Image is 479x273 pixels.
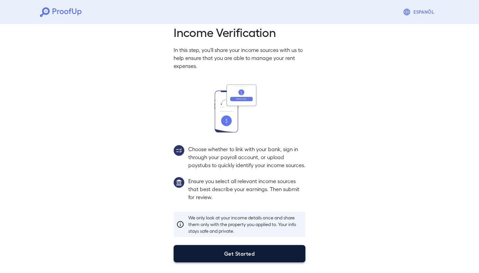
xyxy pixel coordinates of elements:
img: transfer_money.svg [215,85,264,133]
p: Ensure you select all relevant income sources that best describe your earnings. Then submit for r... [188,177,305,201]
button: Espanõl [400,5,439,19]
p: We only look at your income details once and share them only with the property you applied to. Yo... [188,214,303,234]
img: group2.svg [174,145,184,156]
h2: Income Verification [174,25,305,39]
img: group1.svg [174,177,184,188]
p: In this step, you'll share your income sources with us to help ensure that you are able to manage... [174,46,305,70]
p: Choose whether to link with your bank, sign in through your payroll account, or upload paystubs t... [188,145,305,169]
button: Get Started [174,245,305,262]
